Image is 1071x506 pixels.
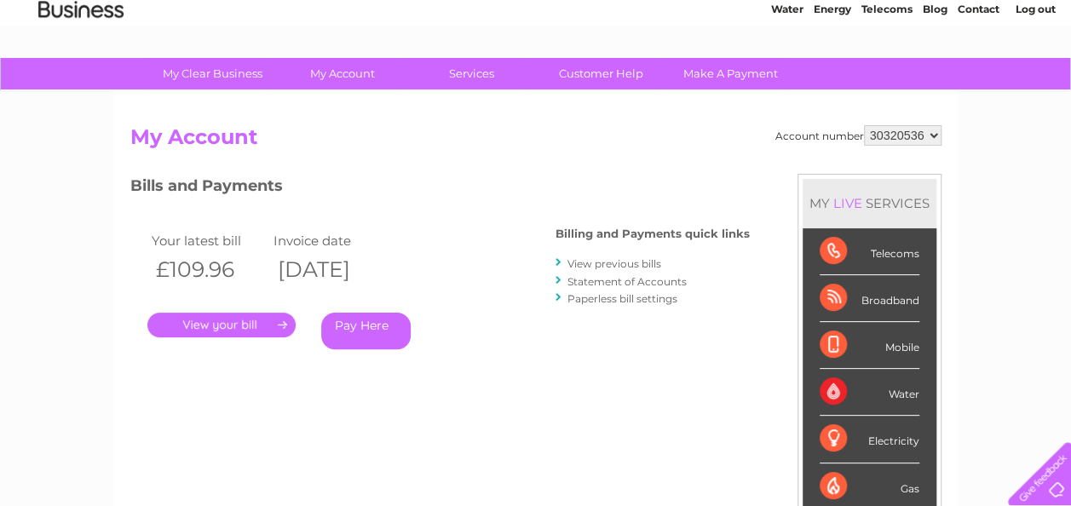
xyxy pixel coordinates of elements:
a: Services [401,58,542,89]
a: Blog [923,72,947,85]
a: Contact [958,72,999,85]
a: Customer Help [531,58,671,89]
div: Telecoms [820,228,919,275]
a: . [147,313,296,337]
a: Paperless bill settings [567,292,677,305]
div: LIVE [830,195,866,211]
div: Water [820,369,919,416]
div: Clear Business is a trading name of Verastar Limited (registered in [GEOGRAPHIC_DATA] No. 3667643... [134,9,939,83]
h2: My Account [130,125,941,158]
a: Log out [1015,72,1055,85]
a: Statement of Accounts [567,275,687,288]
a: Pay Here [321,313,411,349]
th: [DATE] [269,252,392,287]
td: Invoice date [269,229,392,252]
th: £109.96 [147,252,270,287]
a: Water [771,72,803,85]
td: Your latest bill [147,229,270,252]
a: View previous bills [567,257,661,270]
div: Mobile [820,322,919,369]
h3: Bills and Payments [130,174,750,204]
a: Energy [814,72,851,85]
div: MY SERVICES [803,179,936,227]
div: Account number [775,125,941,146]
a: 0333 014 3131 [750,9,867,30]
a: Make A Payment [660,58,801,89]
img: logo.png [37,44,124,96]
h4: Billing and Payments quick links [556,227,750,240]
div: Broadband [820,275,919,322]
a: Telecoms [861,72,913,85]
a: My Clear Business [142,58,283,89]
a: My Account [272,58,412,89]
div: Electricity [820,416,919,463]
